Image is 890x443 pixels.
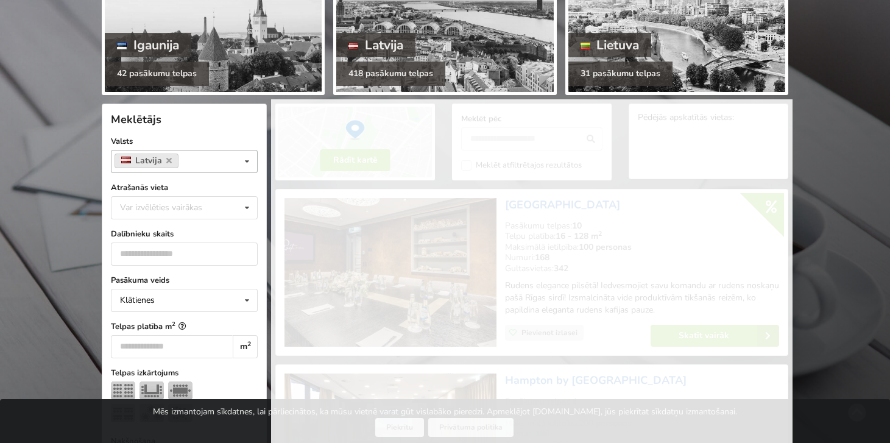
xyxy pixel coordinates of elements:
sup: 2 [247,339,251,349]
span: Meklētājs [111,112,161,127]
div: Var izvēlēties vairākas [117,200,230,214]
label: Valsts [111,135,258,147]
label: Telpas izkārtojums [111,367,258,379]
label: Dalībnieku skaits [111,228,258,240]
img: Sapulce [168,381,192,400]
div: 31 pasākumu telpas [568,62,673,86]
div: Igaunija [105,33,191,57]
div: Klātienes [120,296,155,305]
sup: 2 [172,320,175,328]
img: Teātris [111,381,135,400]
a: Latvija [115,154,178,168]
label: Pasākuma veids [111,274,258,286]
div: Lietuva [568,33,652,57]
div: m [233,335,258,358]
label: Atrašanās vieta [111,182,258,194]
img: U-Veids [140,381,164,400]
div: 42 pasākumu telpas [105,62,209,86]
label: Telpas platība m [111,321,258,333]
div: 418 pasākumu telpas [336,62,445,86]
div: Latvija [336,33,415,57]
